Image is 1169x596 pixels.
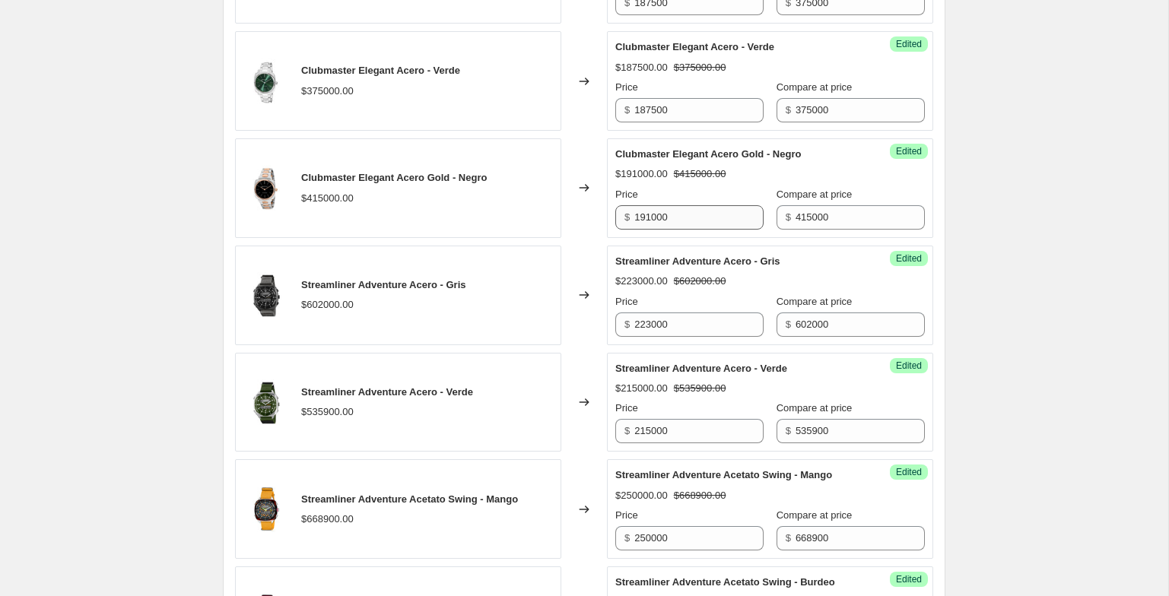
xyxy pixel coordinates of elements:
[896,466,922,478] span: Edited
[243,59,289,104] img: Clubmaster-Elegant-23937.S.E.44.SB-web_80x.jpg
[243,165,289,211] img: Clubmaster-Elegant-22937.RGS_.E.1.SB-web_80x.jpg
[777,509,853,521] span: Compare at price
[615,381,668,396] div: $215000.00
[301,404,354,420] div: $535900.00
[624,425,630,436] span: $
[615,60,668,75] div: $187500.00
[615,189,638,200] span: Price
[615,363,787,374] span: Streamliner Adventure Acero - Verde
[301,512,354,527] div: $668900.00
[624,532,630,544] span: $
[674,381,726,396] strike: $535900.00
[243,487,289,532] img: Streamliner-Adventure-Swing-221144.SA_.SO_.43.NMA-web_80x.jpg
[615,148,801,160] span: Clubmaster Elegant Acero Gold - Negro
[301,84,354,99] div: $375000.00
[786,532,791,544] span: $
[615,469,832,480] span: Streamliner Adventure Acetato Swing - Mango
[896,38,922,50] span: Edited
[615,41,774,52] span: Clubmaster Elegant Acero - Verde
[786,319,791,330] span: $
[243,379,289,425] img: Streamliner-Adventure-221144.S.AD_.26.VGA_80x.jpg
[615,488,668,503] div: $250000.00
[777,81,853,93] span: Compare at price
[301,386,473,398] span: Streamliner Adventure Acero - Verde
[301,279,466,290] span: Streamliner Adventure Acero - Gris
[301,297,354,312] div: $602000.00
[777,402,853,414] span: Compare at price
[896,360,922,372] span: Edited
[301,493,518,505] span: Streamliner Adventure Acetato Swing - Mango
[896,573,922,585] span: Edited
[896,145,922,157] span: Edited
[615,81,638,93] span: Price
[615,576,835,588] span: Streamliner Adventure Acetato Swing - Burdeo
[615,296,638,307] span: Price
[615,274,668,289] div: $223000.00
[674,60,726,75] strike: $375000.00
[615,255,780,267] span: Streamliner Adventure Acero - Gris
[786,425,791,436] span: $
[674,274,726,289] strike: $602000.00
[243,272,289,318] img: Streamliner-Adventure-221144.SPG_.AD_.3.VG_80x.jpg
[615,509,638,521] span: Price
[301,172,487,183] span: Clubmaster Elegant Acero Gold - Negro
[301,191,354,206] div: $415000.00
[786,104,791,116] span: $
[301,65,460,76] span: Clubmaster Elegant Acero - Verde
[624,211,630,223] span: $
[615,166,668,182] div: $191000.00
[674,488,726,503] strike: $668900.00
[674,166,726,182] strike: $415000.00
[896,252,922,265] span: Edited
[624,319,630,330] span: $
[786,211,791,223] span: $
[615,402,638,414] span: Price
[624,104,630,116] span: $
[777,189,853,200] span: Compare at price
[777,296,853,307] span: Compare at price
